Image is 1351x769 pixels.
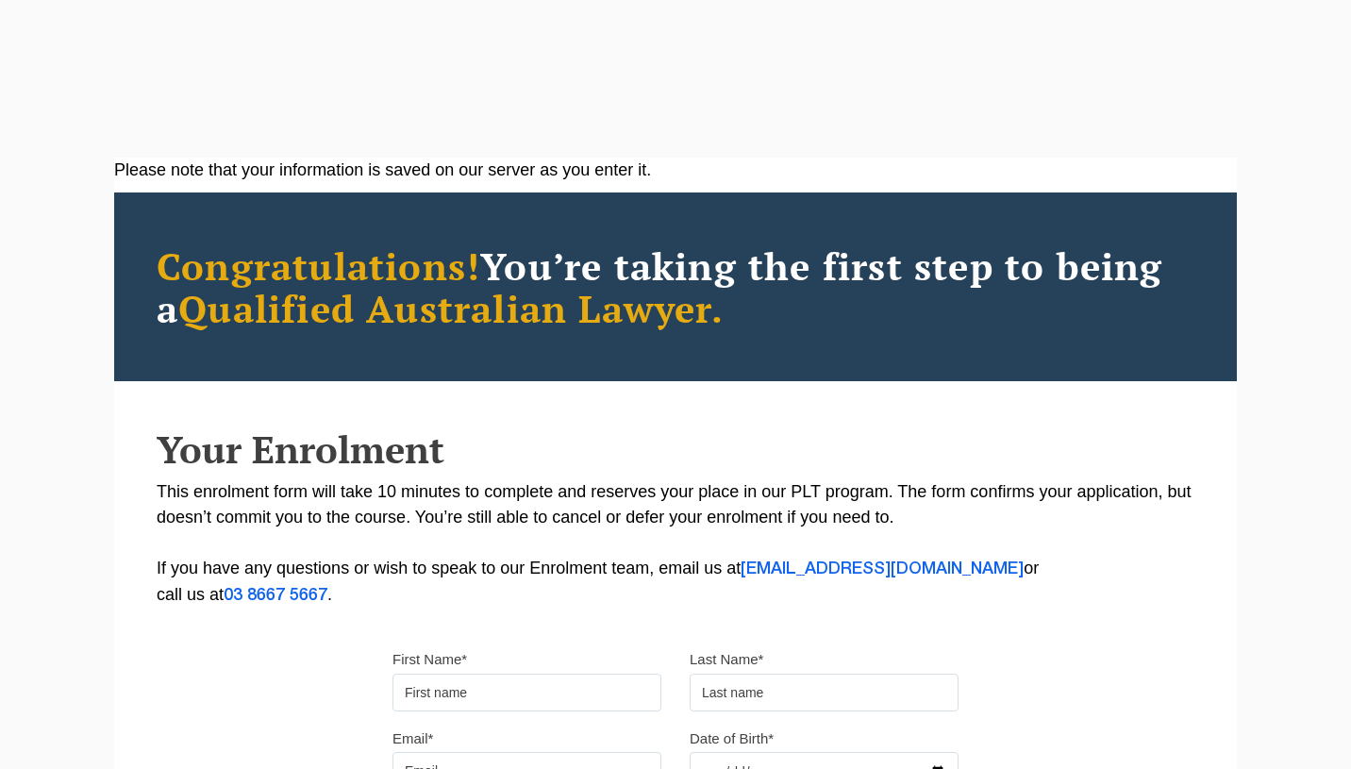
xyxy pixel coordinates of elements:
h2: You’re taking the first step to being a [157,244,1194,329]
label: Last Name* [690,650,763,669]
label: Email* [392,729,433,748]
span: Congratulations! [157,241,480,291]
h2: Your Enrolment [157,428,1194,470]
label: Date of Birth* [690,729,774,748]
a: [PERSON_NAME] Centre for Law [42,21,251,109]
a: [EMAIL_ADDRESS][DOMAIN_NAME] [741,561,1024,577]
label: First Name* [392,650,467,669]
input: Last name [690,674,959,711]
span: Qualified Australian Lawyer. [178,283,724,333]
a: 03 8667 5667 [224,588,327,603]
input: First name [392,674,661,711]
div: Please note that your information is saved on our server as you enter it. [114,158,1237,183]
p: This enrolment form will take 10 minutes to complete and reserves your place in our PLT program. ... [157,479,1194,609]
